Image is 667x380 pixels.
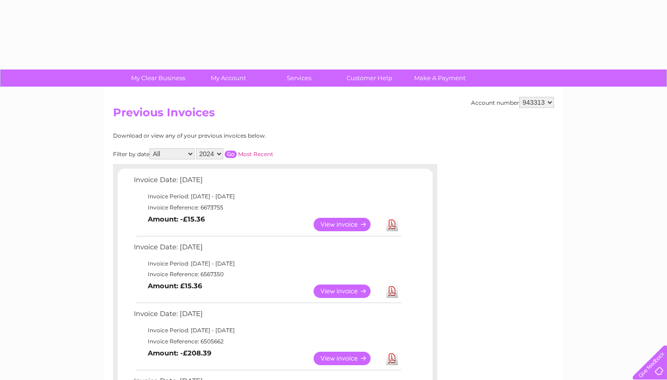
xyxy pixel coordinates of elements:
[113,133,356,139] div: Download or view any of your previous invoices below.
[148,215,205,223] b: Amount: -£15.36
[314,285,382,298] a: View
[148,282,202,290] b: Amount: £15.36
[132,191,403,202] td: Invoice Period: [DATE] - [DATE]
[132,258,403,269] td: Invoice Period: [DATE] - [DATE]
[113,106,554,124] h2: Previous Invoices
[132,269,403,280] td: Invoice Reference: 6567350
[402,70,478,87] a: Make A Payment
[132,336,403,347] td: Invoice Reference: 6505662
[190,70,267,87] a: My Account
[386,218,398,231] a: Download
[386,285,398,298] a: Download
[132,202,403,213] td: Invoice Reference: 6673755
[331,70,408,87] a: Customer Help
[148,349,211,357] b: Amount: -£208.39
[261,70,337,87] a: Services
[132,308,403,325] td: Invoice Date: [DATE]
[314,218,382,231] a: View
[314,352,382,365] a: View
[386,352,398,365] a: Download
[132,174,403,191] td: Invoice Date: [DATE]
[471,97,554,108] div: Account number
[132,241,403,258] td: Invoice Date: [DATE]
[238,151,273,158] a: Most Recent
[113,148,356,159] div: Filter by date
[120,70,196,87] a: My Clear Business
[132,325,403,336] td: Invoice Period: [DATE] - [DATE]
